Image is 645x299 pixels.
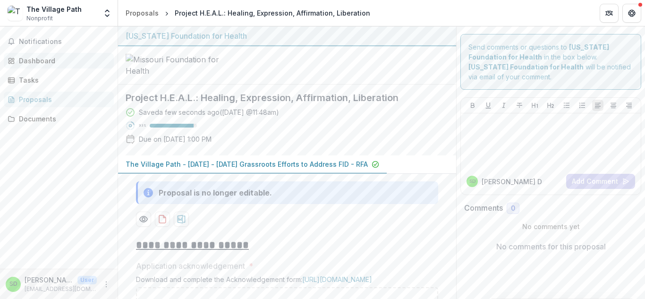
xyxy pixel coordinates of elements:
[136,212,151,227] button: Preview 2b281ec1-f7ad-4746-a39c-4d8c63e1e3ea-0.pdf
[4,34,114,49] button: Notifications
[155,212,170,227] button: download-proposal
[136,260,245,272] p: Application acknowledgement
[126,8,159,18] div: Proposals
[126,92,433,103] h2: Project H.E.A.L.: Healing, Expression, Affirmation, Liberation
[511,205,515,213] span: 0
[122,6,162,20] a: Proposals
[9,281,17,287] div: Shante Duncan
[101,279,112,290] button: More
[468,63,584,71] strong: [US_STATE] Foundation for Health
[464,204,503,213] h2: Comments
[302,275,372,283] a: [URL][DOMAIN_NAME]
[561,100,572,111] button: Bullet List
[136,275,438,287] div: Download and complete the Acknowledgement form:
[101,4,114,23] button: Open entity switcher
[460,34,641,90] div: Send comments or questions to in the box below. will be notified via email of your comment.
[600,4,619,23] button: Partners
[4,111,114,127] a: Documents
[498,100,509,111] button: Italicize
[608,100,619,111] button: Align Center
[483,100,494,111] button: Underline
[464,222,637,231] p: No comments yet
[19,56,106,66] div: Dashboard
[19,38,110,46] span: Notifications
[139,122,146,129] p: 93 %
[545,100,556,111] button: Heading 2
[19,94,106,104] div: Proposals
[25,285,97,293] p: [EMAIL_ADDRESS][DOMAIN_NAME]
[4,53,114,68] a: Dashboard
[126,54,220,77] img: Missouri Foundation for Health
[623,100,635,111] button: Align Right
[496,241,606,252] p: No comments for this proposal
[26,14,53,23] span: Nonprofit
[622,4,641,23] button: Get Help
[139,134,212,144] p: Due on [DATE] 1:00 PM
[4,72,114,88] a: Tasks
[8,6,23,21] img: The Village Path
[126,30,449,42] div: [US_STATE] Foundation for Health
[26,4,82,14] div: The Village Path
[19,75,106,85] div: Tasks
[592,100,603,111] button: Align Left
[482,177,542,187] p: [PERSON_NAME] D
[529,100,541,111] button: Heading 1
[126,159,368,169] p: The Village Path - [DATE] - [DATE] Grassroots Efforts to Address FID - RFA
[174,212,189,227] button: download-proposal
[175,8,370,18] div: Project H.E.A.L.: Healing, Expression, Affirmation, Liberation
[469,179,475,184] div: Shante Duncan
[566,174,635,189] button: Add Comment
[4,92,114,107] a: Proposals
[139,107,279,117] div: Saved a few seconds ago ( [DATE] @ 11:48am )
[514,100,525,111] button: Strike
[122,6,374,20] nav: breadcrumb
[77,276,97,284] p: User
[19,114,106,124] div: Documents
[25,275,74,285] p: [PERSON_NAME]
[467,100,478,111] button: Bold
[577,100,588,111] button: Ordered List
[159,187,272,198] div: Proposal is no longer editable.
